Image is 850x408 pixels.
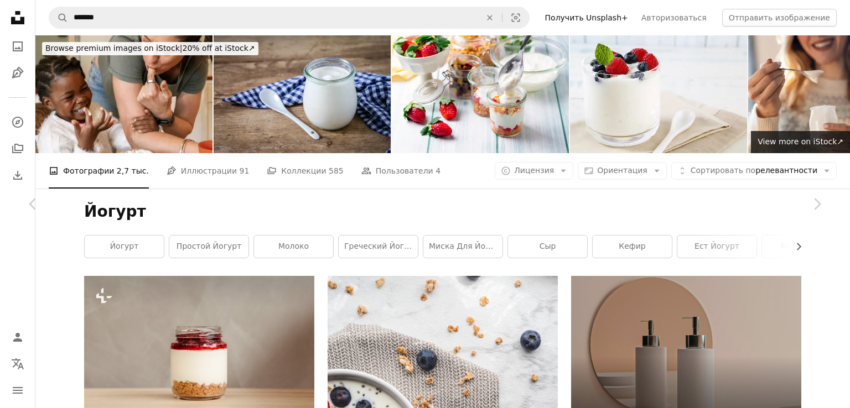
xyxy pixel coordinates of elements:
[7,326,29,348] a: Войти / Зарегистрироваться
[240,166,250,175] font: 91
[344,242,418,250] font: греческий йогурт
[49,7,68,28] button: Поиск Unsplash
[722,9,837,27] button: Отправить изображение
[495,162,573,180] button: Лицензия
[751,131,850,153] a: View more on iStock↗
[35,35,212,153] img: Mother and daughter having breakfast smiling at dining table
[181,166,237,175] font: Иллюстрации
[641,13,707,22] font: Авторизоваться
[755,166,817,175] font: релевантности
[691,166,755,175] font: Сортировать по
[762,236,841,258] a: молочный
[671,162,837,180] button: Сортировать порелевантности
[694,242,739,250] font: ест йогурт
[729,13,830,22] font: Отправить изображение
[784,151,850,257] a: Следующий
[597,166,647,175] font: Ориентация
[167,153,249,189] a: Иллюстрации 91
[35,35,265,62] a: Browse premium images on iStock|20% off at iStock↗
[677,236,756,258] a: ест йогурт
[538,9,635,27] a: Получить Unsplash+
[214,35,391,153] img: Skyr yoghurt quark in a jar
[478,7,502,28] button: Прозрачный
[540,242,556,250] font: сыр
[502,7,529,28] button: Визуальный поиск
[177,242,242,250] font: простой йогурт
[278,242,309,250] font: молоко
[514,166,554,175] font: Лицензия
[169,236,248,258] a: простой йогурт
[84,347,314,357] a: банка с едой, стоящая на деревянном столе
[267,153,343,189] a: Коллекции 585
[781,242,823,250] font: молочный
[376,166,433,175] font: Пользователи
[593,236,672,258] a: кефир
[254,236,333,258] a: молоко
[85,236,164,258] a: йогурт
[7,138,29,160] a: Коллекции
[49,7,530,29] form: Найти визуальные материалы на сайте
[758,137,843,146] span: View more on iStock ↗
[429,242,508,250] font: миска для йогурта
[339,236,418,258] a: греческий йогурт
[84,202,146,221] font: Йогурт
[619,242,646,250] font: кефир
[423,236,502,258] a: миска для йогурта
[635,9,713,27] a: Авторизоваться
[7,35,29,57] a: Фотографии
[7,111,29,133] a: Исследовать
[329,166,344,175] font: 585
[7,353,29,375] button: Язык
[42,42,258,55] div: 20% off at iStock ↗
[110,242,139,250] font: йогурт
[508,236,587,258] a: сыр
[392,35,569,153] img: Strawberry, granola and yogurt healthy breakfast parfait
[570,35,747,153] img: yogurt
[436,166,440,175] font: 4
[45,44,182,53] span: Browse premium images on iStock |
[578,162,667,180] button: Ориентация
[7,62,29,84] a: Иллюстрации
[545,13,628,22] font: Получить Unsplash+
[281,166,326,175] font: Коллекции
[7,379,29,401] button: Меню
[361,153,440,189] a: Пользователи 4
